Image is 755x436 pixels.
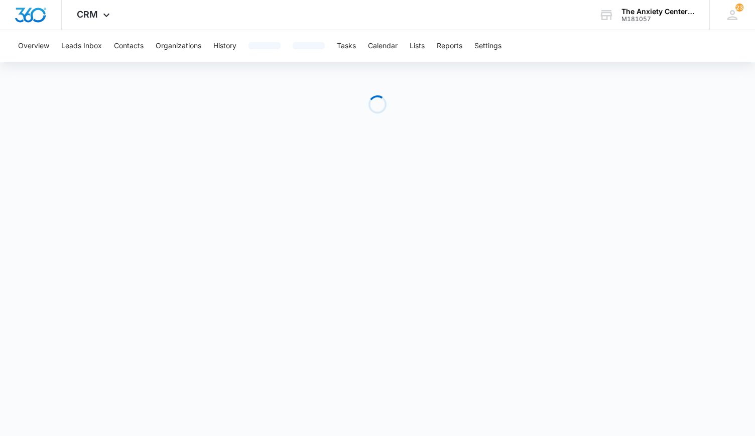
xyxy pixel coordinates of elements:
div: account name [621,8,695,16]
button: Overview [18,30,49,62]
div: notifications count [735,4,743,12]
button: Leads Inbox [61,30,102,62]
span: 23 [735,4,743,12]
button: Reports [437,30,462,62]
button: History [213,30,236,62]
span: CRM [77,9,98,20]
button: Calendar [368,30,398,62]
button: Organizations [156,30,201,62]
button: Tasks [337,30,356,62]
div: account id [621,16,695,23]
button: Contacts [114,30,144,62]
button: Lists [410,30,425,62]
button: Settings [474,30,501,62]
